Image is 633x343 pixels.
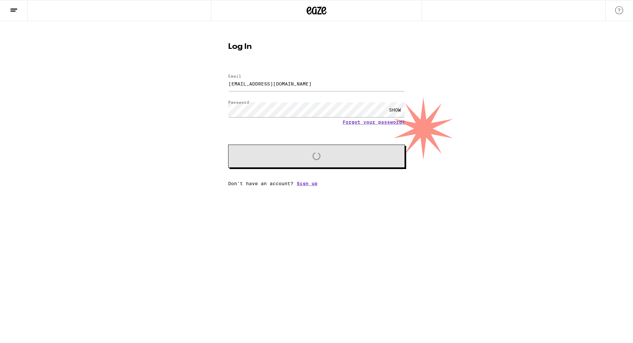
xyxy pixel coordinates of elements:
[343,120,405,125] a: Forgot your password?
[228,43,405,51] h1: Log In
[228,74,241,78] label: Email
[228,76,405,91] input: Email
[228,181,405,186] div: Don't have an account?
[297,181,317,186] a: Sign up
[385,102,405,117] div: SHOW
[228,100,249,104] label: Password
